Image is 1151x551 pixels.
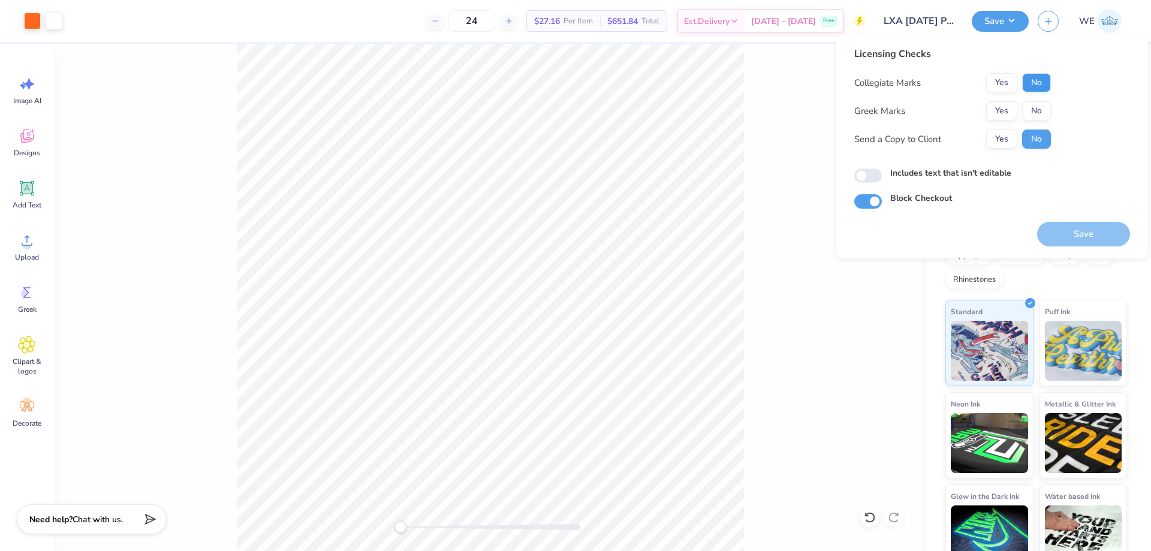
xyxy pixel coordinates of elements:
span: Image AI [13,96,41,106]
span: WE [1079,14,1095,28]
span: Est. Delivery [684,15,730,28]
div: Rhinestones [945,271,1004,289]
div: Collegiate Marks [854,76,921,90]
span: $27.16 [534,15,560,28]
span: Metallic & Glitter Ink [1045,398,1116,410]
span: Designs [14,148,40,158]
span: Water based Ink [1045,490,1100,502]
button: No [1022,130,1051,149]
span: Add Text [13,200,41,210]
span: [DATE] - [DATE] [751,15,816,28]
span: Clipart & logos [7,357,47,376]
span: $651.84 [607,15,638,28]
span: Puff Ink [1045,305,1070,318]
label: Block Checkout [890,192,952,204]
img: Metallic & Glitter Ink [1045,413,1122,473]
img: Puff Ink [1045,321,1122,381]
input: Untitled Design [875,9,963,33]
button: No [1022,101,1051,121]
a: WE [1074,9,1127,33]
button: Yes [986,101,1017,121]
span: Total [641,15,659,28]
img: Standard [951,321,1028,381]
span: Free [823,17,834,25]
label: Includes text that isn't editable [890,167,1011,179]
span: Chat with us. [73,514,123,525]
span: Glow in the Dark Ink [951,490,1019,502]
img: Werrine Empeynado [1098,9,1122,33]
span: Decorate [13,418,41,428]
div: Accessibility label [394,521,406,533]
strong: Need help? [29,514,73,525]
div: Greek Marks [854,104,905,118]
img: Neon Ink [951,413,1028,473]
button: No [1022,73,1051,92]
input: – – [448,10,495,32]
button: Yes [986,73,1017,92]
span: Greek [18,305,37,314]
button: Save [972,11,1029,32]
div: Licensing Checks [854,47,1051,61]
span: Standard [951,305,983,318]
button: Yes [986,130,1017,149]
div: Send a Copy to Client [854,133,941,146]
span: Per Item [564,15,593,28]
span: Upload [15,252,39,262]
span: Neon Ink [951,398,980,410]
